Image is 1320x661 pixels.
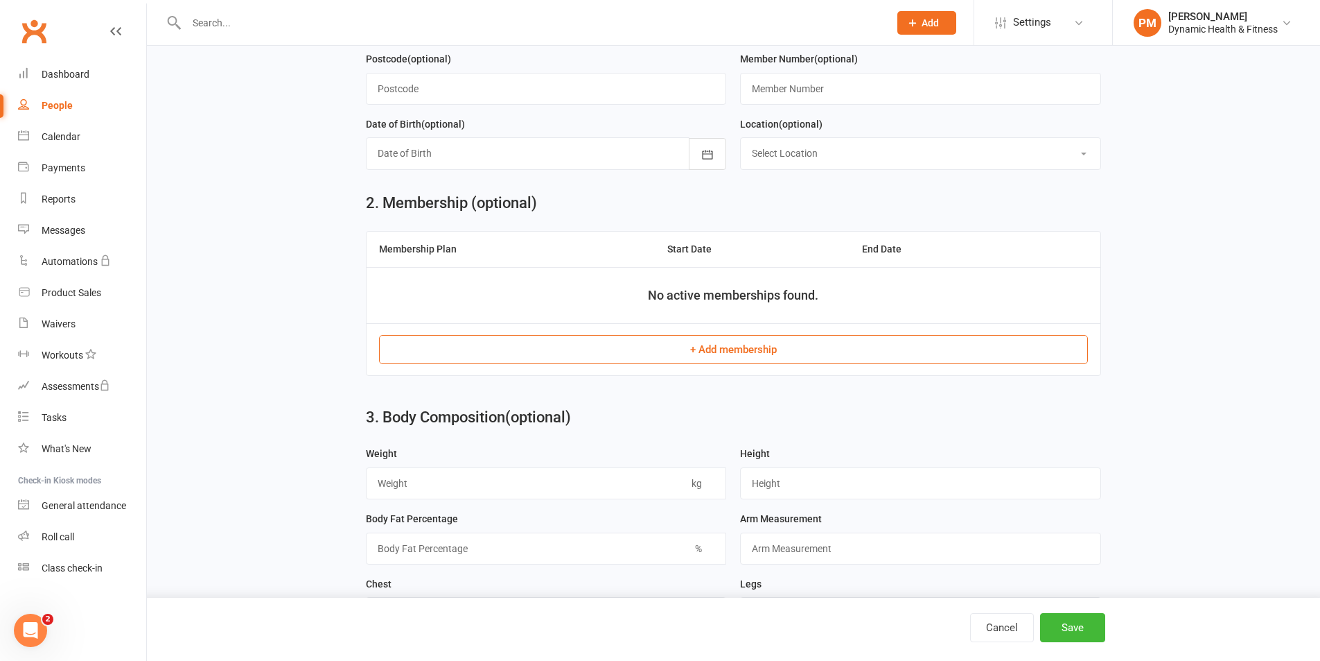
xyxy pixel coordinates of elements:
spang: (optional) [421,119,465,130]
h2: 3. Body Composition [366,409,1101,426]
a: Workouts [18,340,146,371]
a: Class kiosk mode [18,553,146,584]
button: Save [1040,613,1105,642]
a: Automations [18,246,146,277]
input: Weight [366,467,727,499]
label: Legs [740,576,762,592]
div: Class check-in [42,563,103,574]
div: [PERSON_NAME] [1168,10,1278,23]
a: Assessments [18,371,146,402]
div: Dynamic Health & Fitness [1168,23,1278,35]
input: Member Number [740,73,1101,105]
td: No active memberships found. [367,267,1100,323]
label: Postcode [366,51,451,67]
label: Location [740,117,822,132]
a: Tasks [18,402,146,433]
div: Calendar [42,131,80,142]
spang: (optional) [407,53,451,65]
spang: (optional) [779,119,822,130]
div: PM [1134,9,1161,37]
div: Product Sales [42,287,101,298]
label: Member Number [740,51,858,67]
label: Body Fat Percentage [366,511,458,526]
div: Waivers [42,318,76,329]
button: + Add membership [379,335,1088,364]
input: Arm Measurement [740,533,1101,565]
div: Assessments [42,381,110,392]
iframe: Intercom live chat [14,614,47,647]
input: Postcode [366,73,727,105]
div: Reports [42,194,76,205]
a: Dashboard [18,59,146,90]
a: General attendance kiosk mode [18,490,146,522]
div: People [42,100,73,111]
a: Messages [18,215,146,246]
a: Calendar [18,121,146,153]
label: Height [740,446,770,461]
span: kg [692,479,702,488]
input: Height [740,467,1101,499]
div: Automations [42,256,98,267]
label: Weight [366,446,397,461]
a: Payments [18,153,146,184]
label: Chest [366,576,391,592]
div: Tasks [42,412,67,423]
th: Start Date [655,232,850,267]
a: Product Sales [18,277,146,309]
div: Roll call [42,531,74,542]
input: Search... [182,13,879,33]
label: Date of Birth [366,117,465,132]
button: Cancel [970,613,1034,642]
button: Add [897,11,956,35]
span: 2 [42,614,53,625]
input: Body Fat Percentage [366,533,727,565]
spang: (optional) [814,53,858,65]
a: Waivers [18,309,146,340]
a: Clubworx [17,14,51,49]
th: End Date [850,232,1030,267]
th: Membership Plan [367,232,655,267]
span: (optional) [505,409,571,426]
div: Payments [42,162,85,173]
span: Settings [1013,7,1051,38]
a: What's New [18,433,146,465]
div: Dashboard [42,69,89,80]
h2: 2. Membership (optional) [366,195,537,212]
div: General attendance [42,500,126,511]
div: Messages [42,225,85,236]
a: People [18,90,146,121]
a: Reports [18,184,146,215]
a: Roll call [18,522,146,553]
div: What's New [42,443,91,454]
span: % [695,544,702,553]
label: Arm Measurement [740,511,822,526]
div: Workouts [42,350,83,361]
span: Add [922,17,939,28]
